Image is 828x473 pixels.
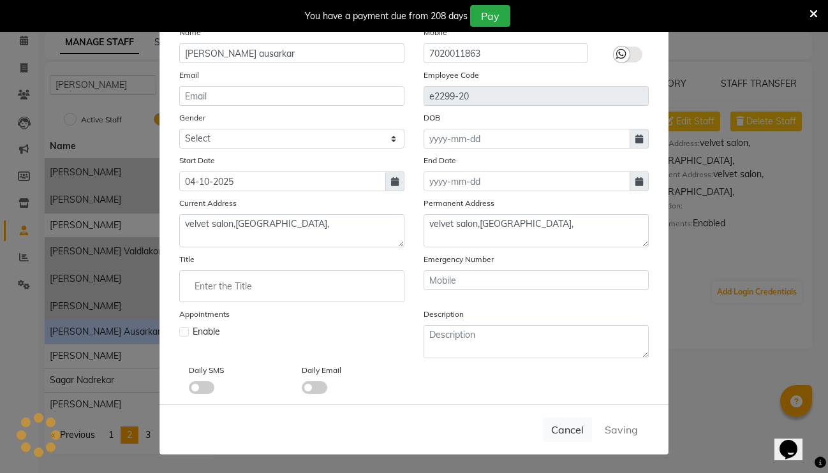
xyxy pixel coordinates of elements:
input: yyyy-mm-dd [179,171,386,191]
input: yyyy-mm-dd [424,171,630,191]
input: yyyy-mm-dd [424,129,630,149]
label: Permanent Address [424,198,494,209]
input: Email [179,86,404,106]
label: Daily Email [302,365,341,376]
label: Title [179,254,195,265]
label: Daily SMS [189,365,224,376]
label: Gender [179,112,205,124]
button: Pay [470,5,510,27]
label: Start Date [179,155,215,166]
label: End Date [424,155,456,166]
label: Email [179,69,199,81]
iframe: chat widget [774,422,815,460]
input: Mobile [424,270,649,290]
label: Description [424,309,464,320]
label: Emergency Number [424,254,494,265]
label: Employee Code [424,69,479,81]
label: DOB [424,112,440,124]
input: Enter the Title [185,273,399,299]
span: Enable [193,325,220,338]
input: Name [179,43,404,63]
div: You have a payment due from 208 days [305,10,468,23]
label: Appointments [179,309,230,320]
input: Mobile [424,43,588,63]
button: Cancel [543,418,592,442]
label: Mobile [424,27,447,38]
input: Employee Code [424,86,649,106]
label: Current Address [179,198,237,209]
label: Name [179,27,201,38]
